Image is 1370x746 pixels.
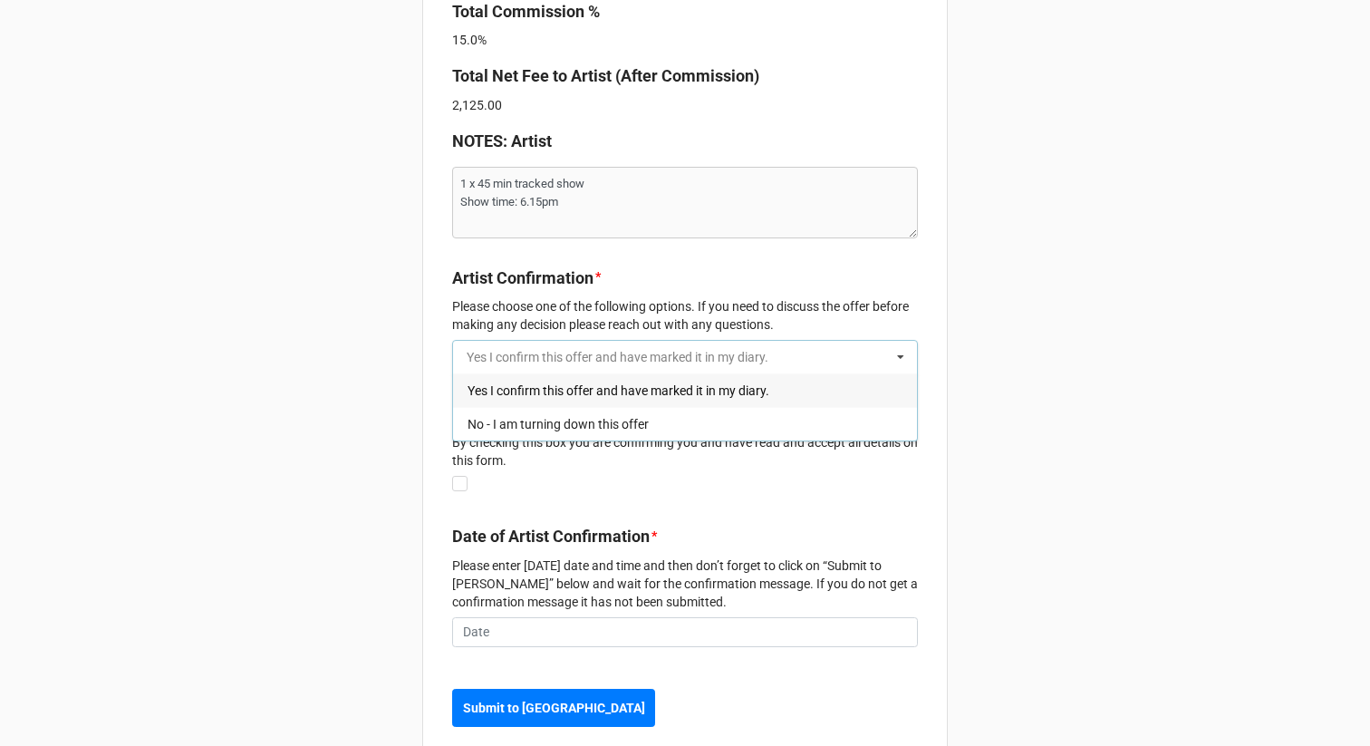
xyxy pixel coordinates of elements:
textarea: 1 x 45 min tracked show Show time: 6.15pm [452,167,918,238]
span: Yes I confirm this offer and have marked it in my diary. [468,383,769,398]
label: Artist Confirmation [452,266,593,291]
span: No - I am turning down this offer [468,417,649,431]
p: 15.0% [452,31,918,49]
p: Please enter [DATE] date and time and then don’t forget to click on “Submit to [PERSON_NAME]” bel... [452,557,918,611]
label: NOTES: Artist [452,129,552,154]
b: Total Net Fee to Artist (After Commission) [452,66,759,85]
label: Date of Artist Confirmation [452,524,650,549]
p: 2,125.00 [452,96,918,114]
b: Submit to [GEOGRAPHIC_DATA] [463,699,645,718]
b: Total Commission % [452,2,600,21]
button: Submit to [GEOGRAPHIC_DATA] [452,689,655,727]
p: Please choose one of the following options. If you need to discuss the offer before making any de... [452,297,918,334]
p: By checking this box you are confirming you and have read and accept all details on this form. [452,433,918,470]
input: Date [452,617,918,648]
